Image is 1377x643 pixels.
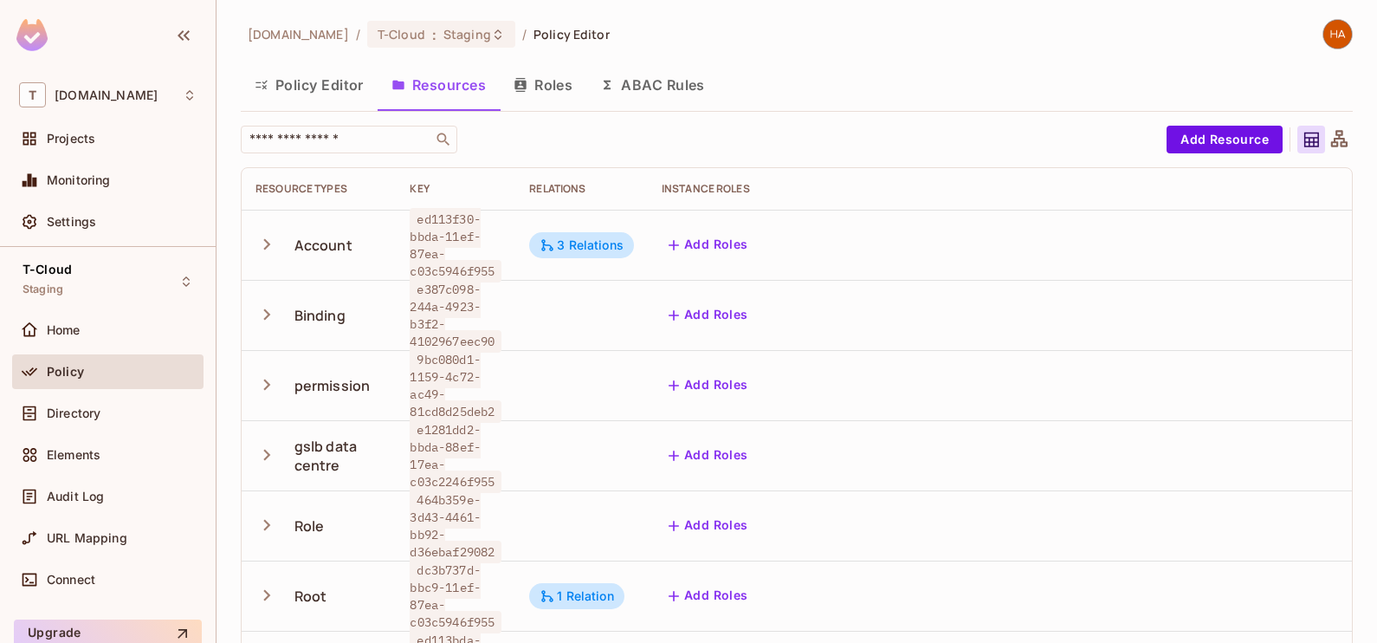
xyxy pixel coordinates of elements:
button: ABAC Rules [586,63,719,107]
span: Connect [47,573,95,587]
span: Workspace: t-mobile.com [55,88,158,102]
button: Add Roles [662,582,755,610]
span: T-Cloud [23,263,72,276]
div: Key [410,182,501,196]
li: / [522,26,527,42]
span: : [431,28,437,42]
span: the active workspace [248,26,349,42]
div: 1 Relation [540,588,614,604]
div: Role [294,516,325,536]
button: Add Roles [662,231,755,259]
span: T [19,82,46,107]
span: Projects [47,132,95,146]
button: Add Roles [662,372,755,399]
button: Policy Editor [241,63,378,107]
span: Home [47,323,81,337]
span: e1281dd2-bbda-88ef-17ea-c03c2246f955 [410,419,501,493]
span: Directory [47,406,100,420]
button: Add Roles [662,512,755,540]
span: Policy [47,365,84,379]
span: T-Cloud [378,26,425,42]
span: URL Mapping [47,531,127,545]
div: gslb data centre [294,437,383,475]
span: dc3b737d-bbc9-11ef-87ea-c03c5946f955 [410,559,501,633]
li: / [356,26,360,42]
button: Roles [500,63,586,107]
div: permission [294,376,371,395]
span: ed113f30-bbda-11ef-87ea-c03c5946f955 [410,208,501,283]
button: Add Roles [662,442,755,470]
div: Account [294,236,352,255]
button: Resources [378,63,500,107]
span: 9bc080d1-1159-4c72-ac49-81cd8d25deb2 [410,348,501,423]
span: 464b359e-3d43-4461-bb92-d36ebaf29082 [410,489,501,563]
span: Monitoring [47,173,111,187]
span: Audit Log [47,490,104,503]
div: Root [294,587,327,606]
div: Binding [294,306,346,325]
span: Staging [23,283,63,296]
button: Add Resource [1167,126,1283,153]
img: SReyMgAAAABJRU5ErkJggg== [16,19,48,51]
button: Add Roles [662,302,755,329]
span: e387c098-244a-4923-b3f2-4102967eec90 [410,278,501,353]
img: harani.arumalla1@t-mobile.com [1323,20,1352,49]
div: Relations [529,182,634,196]
span: Elements [47,448,100,462]
div: Resource Types [255,182,382,196]
span: Settings [47,215,96,229]
div: 3 Relations [540,237,624,253]
span: Staging [443,26,491,42]
span: Policy Editor [533,26,610,42]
